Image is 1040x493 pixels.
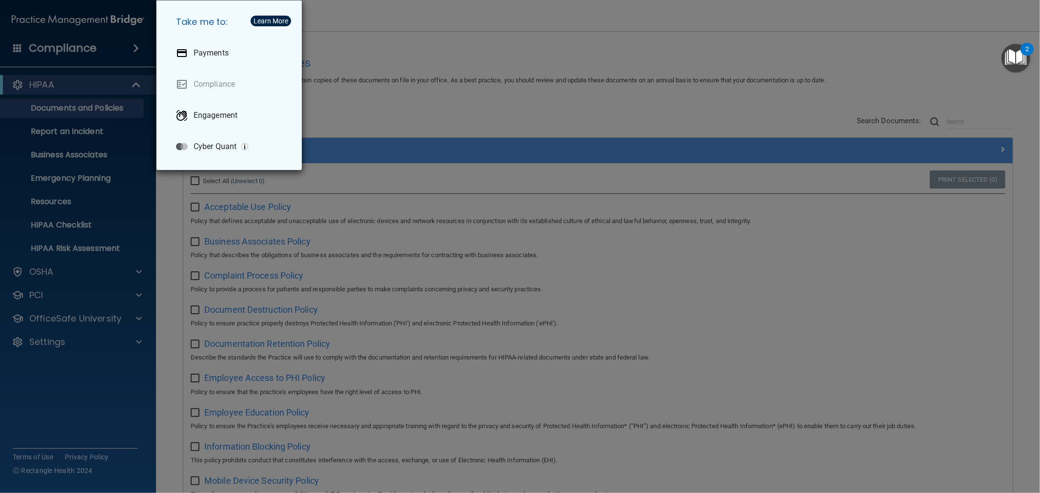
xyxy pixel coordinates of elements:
div: 2 [1025,49,1029,62]
div: Learn More [254,18,288,24]
p: Cyber Quant [194,142,236,152]
p: Payments [194,48,229,58]
a: Compliance [168,71,294,98]
h5: Take me to: [168,8,294,36]
button: Learn More [251,16,291,26]
a: Engagement [168,102,294,129]
a: Cyber Quant [168,133,294,160]
button: Open Resource Center, 2 new notifications [1001,44,1030,73]
a: Payments [168,39,294,67]
p: Engagement [194,111,237,120]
